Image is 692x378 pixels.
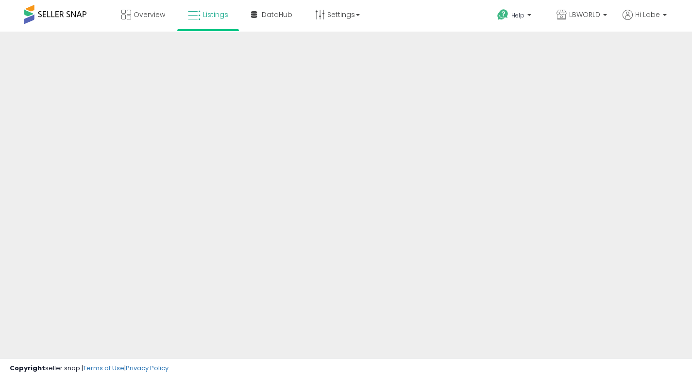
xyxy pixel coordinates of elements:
a: Privacy Policy [126,363,169,373]
span: Hi Labe [635,10,660,19]
a: Hi Labe [623,10,667,32]
span: Overview [134,10,165,19]
span: Listings [203,10,228,19]
strong: Copyright [10,363,45,373]
span: LBWORLD [569,10,600,19]
span: Help [511,11,524,19]
a: Terms of Use [83,363,124,373]
a: Help [489,1,541,32]
div: seller snap | | [10,364,169,373]
span: DataHub [262,10,292,19]
i: Get Help [497,9,509,21]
